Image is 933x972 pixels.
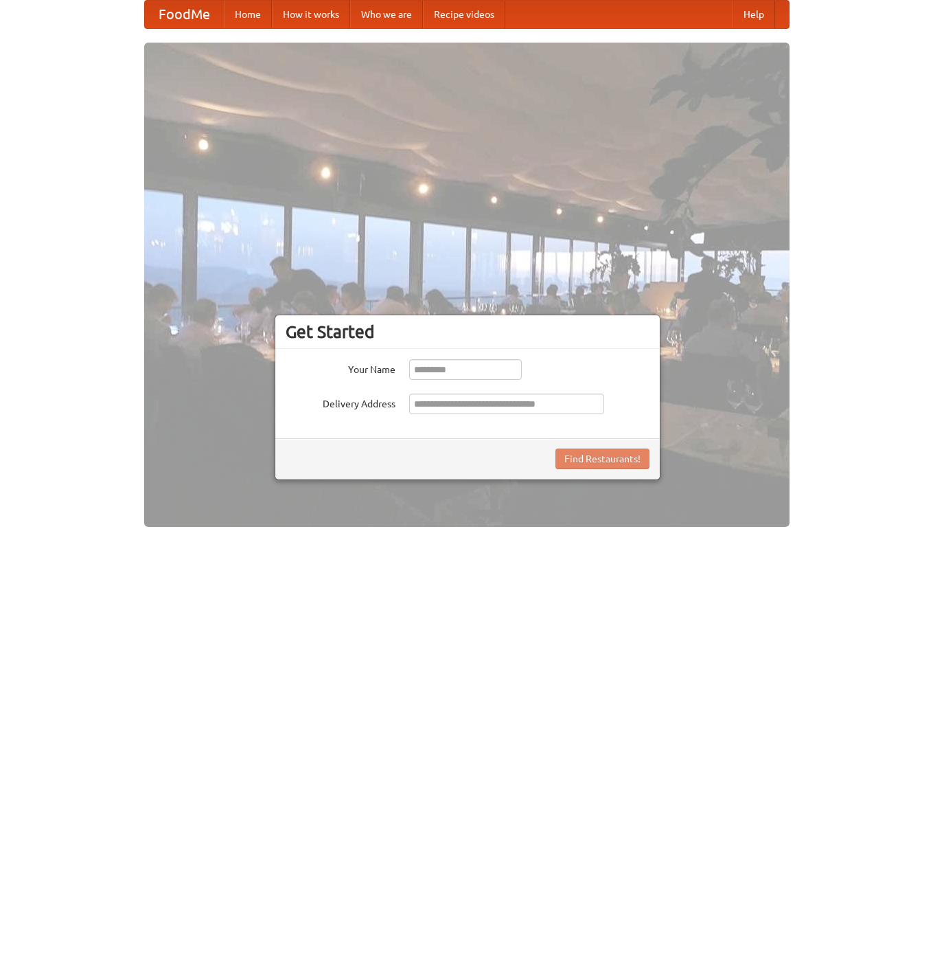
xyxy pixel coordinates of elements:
[423,1,505,28] a: Recipe videos
[145,1,224,28] a: FoodMe
[272,1,350,28] a: How it works
[733,1,775,28] a: Help
[286,394,395,411] label: Delivery Address
[350,1,423,28] a: Who we are
[286,359,395,376] label: Your Name
[555,449,649,469] button: Find Restaurants!
[286,321,649,342] h3: Get Started
[224,1,272,28] a: Home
